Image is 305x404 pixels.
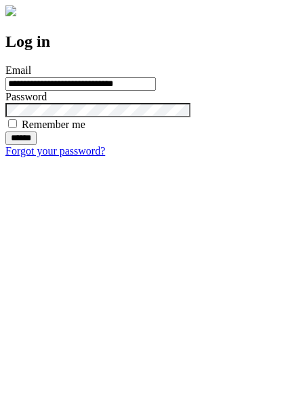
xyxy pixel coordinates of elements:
[5,64,31,76] label: Email
[5,33,300,51] h2: Log in
[5,5,16,16] img: logo-4e3dc11c47720685a147b03b5a06dd966a58ff35d612b21f08c02c0306f2b779.png
[5,91,47,102] label: Password
[22,119,85,130] label: Remember me
[5,145,105,157] a: Forgot your password?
